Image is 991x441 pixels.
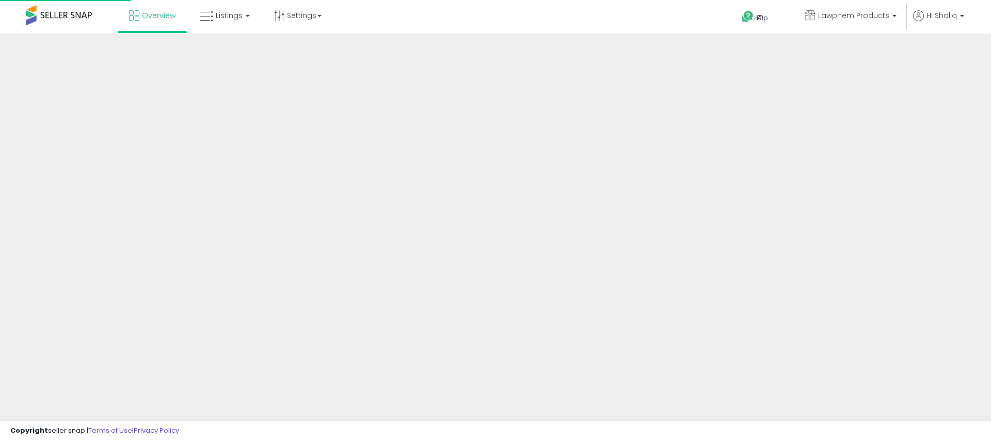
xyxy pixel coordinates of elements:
[818,10,889,21] span: Lawphem Products
[926,10,957,21] span: Hi Shaliq
[142,10,175,21] span: Overview
[134,426,179,435] a: Privacy Policy
[741,10,754,23] i: Get Help
[754,13,768,22] span: Help
[88,426,132,435] a: Terms of Use
[913,10,964,34] a: Hi Shaliq
[10,426,179,436] div: seller snap | |
[216,10,243,21] span: Listings
[10,426,48,435] strong: Copyright
[733,3,788,34] a: Help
